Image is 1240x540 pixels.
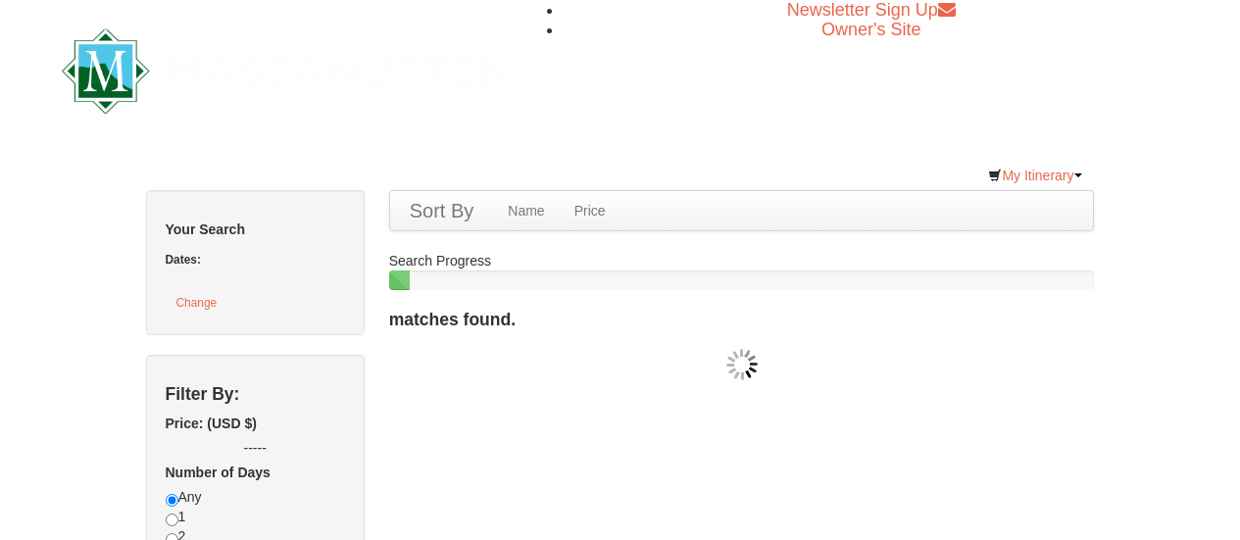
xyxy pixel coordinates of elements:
h4: Filter By: [166,384,345,404]
a: Name [493,191,559,230]
img: Massanutten Resort Logo [62,28,511,114]
strong: Price: (USD $) [166,416,257,431]
div: Search Progress [389,251,1095,290]
a: Price [560,191,620,230]
h4: matches found. [389,310,1095,329]
a: Massanutten Resort [62,45,511,91]
a: Owner's Site [821,20,920,39]
span: -- [244,440,253,456]
span: -- [258,440,267,456]
a: My Itinerary [975,161,1094,190]
button: Change [166,290,228,316]
img: wait gif [726,349,758,380]
label: - [166,438,345,458]
h5: Your Search [166,220,345,239]
strong: Dates: [166,253,201,267]
strong: Number of Days [166,465,271,480]
a: Sort By [390,191,494,230]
